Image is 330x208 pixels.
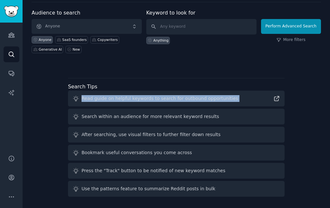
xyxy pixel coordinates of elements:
div: Anyone [39,37,52,42]
a: More filters [277,37,306,43]
div: Bookmark useful conversations you come across [82,149,192,156]
label: Keyword to look for [146,10,196,16]
div: After searching, use visual filters to further filter down results [82,131,220,138]
div: Generative AI [39,47,62,52]
div: New [73,47,80,52]
div: Use the patterns feature to summarize Reddit posts in bulk [82,185,215,192]
div: SaaS founders [62,37,87,42]
div: Read guide on helpful keywords to search for outbound opportunities [82,95,238,102]
button: Anyone [32,19,142,34]
div: Search within an audience for more relevant keyword results [82,113,219,120]
div: Copywriters [97,37,118,42]
a: New [65,46,81,53]
button: Perform Advanced Search [261,19,321,34]
input: Any keyword [146,19,257,35]
div: Anything [153,38,169,43]
label: Audience to search [32,10,80,16]
img: GummySearch logo [4,6,19,17]
label: Search Tips [68,84,97,90]
div: Press the "Track" button to be notified of new keyword matches [82,167,225,174]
